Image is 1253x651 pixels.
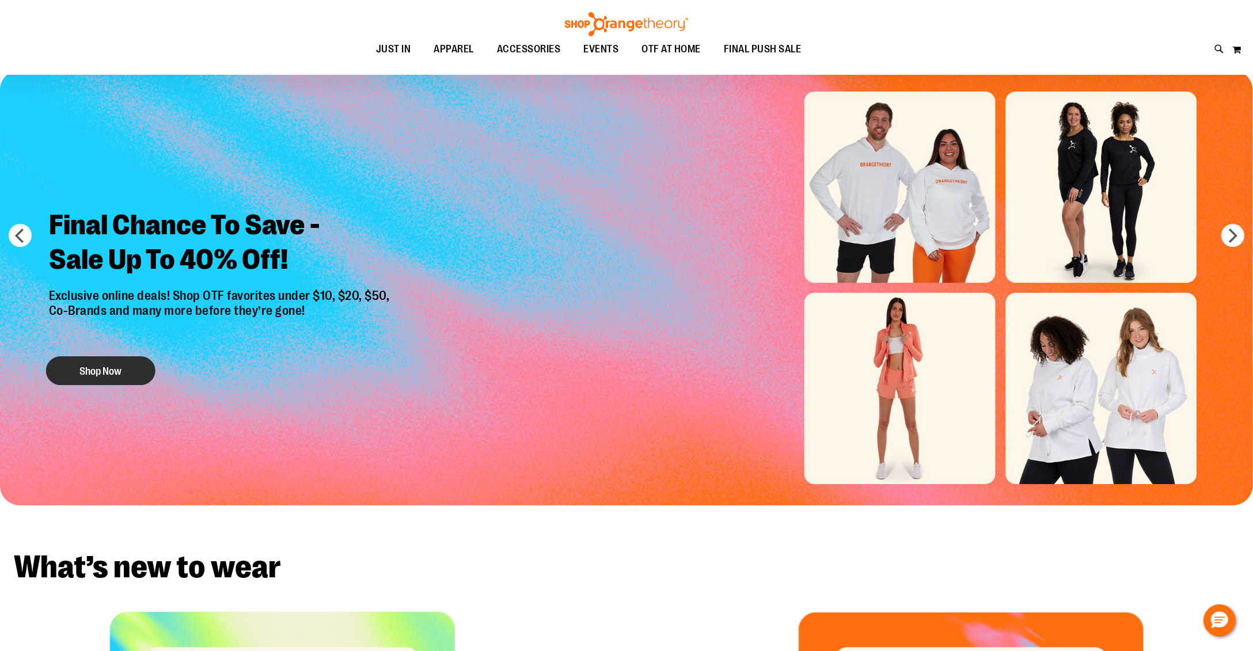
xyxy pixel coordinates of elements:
[572,36,630,63] a: EVENTS
[641,36,701,62] span: OTF AT HOME
[583,36,618,62] span: EVENTS
[630,36,712,63] a: OTF AT HOME
[376,36,411,62] span: JUST IN
[1221,224,1244,247] button: next
[497,36,561,62] span: ACCESSORIES
[712,36,813,63] a: FINAL PUSH SALE
[40,288,401,345] p: Exclusive online deals! Shop OTF favorites under $10, $20, $50, Co-Brands and many more before th...
[434,36,474,62] span: APPAREL
[9,224,32,247] button: prev
[422,36,485,63] a: APPAREL
[40,199,401,391] a: Final Chance To Save -Sale Up To 40% Off! Exclusive online deals! Shop OTF favorites under $10, $...
[40,199,401,288] h2: Final Chance To Save - Sale Up To 40% Off!
[1203,604,1236,637] button: Hello, have a question? Let’s chat.
[364,36,423,63] a: JUST IN
[485,36,572,63] a: ACCESSORIES
[563,12,690,36] img: Shop Orangetheory
[724,36,802,62] span: FINAL PUSH SALE
[14,551,1239,583] h2: What’s new to wear
[46,356,155,385] button: Shop Now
